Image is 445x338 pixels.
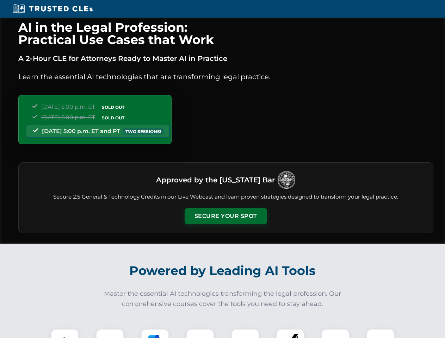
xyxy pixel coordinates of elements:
p: Secure 2.5 General & Technology Credits in our Live Webcast and learn proven strategies designed ... [27,193,425,201]
button: Secure Your Spot [185,208,267,224]
span: [DATE] 5:00 p.m. ET [41,104,95,110]
span: [DATE] 5:00 p.m. ET [41,114,95,121]
span: SOLD OUT [99,114,127,121]
h3: Approved by the [US_STATE] Bar [156,174,275,186]
img: Trusted CLEs [11,4,95,14]
span: SOLD OUT [99,104,127,111]
h1: AI in the Legal Profession: Practical Use Cases that Work [18,21,433,46]
p: Master the essential AI technologies transforming the legal profession. Our comprehensive courses... [99,289,346,309]
h2: Powered by Leading AI Tools [27,258,418,283]
img: Logo [278,171,295,189]
p: Learn the essential AI technologies that are transforming legal practice. [18,71,433,82]
p: A 2-Hour CLE for Attorneys Ready to Master AI in Practice [18,53,433,64]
